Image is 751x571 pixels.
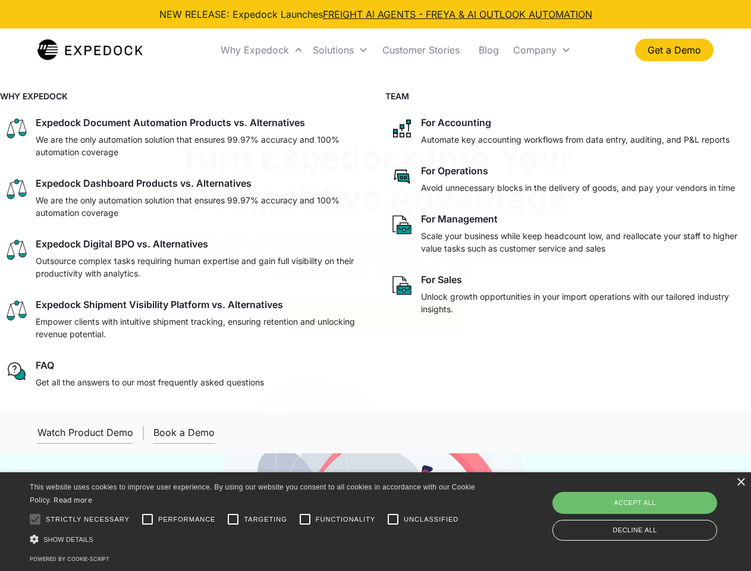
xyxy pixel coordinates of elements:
a: FREIGHT AI AGENTS - FREYA & AI OUTLOOK AUTOMATION [323,8,592,20]
div: For Sales [421,274,462,285]
p: Automate key accounting workflows from data entry, auditing, and P&L reports [421,133,730,146]
span: Targeting [244,514,287,525]
a: open lightbox [37,422,133,444]
p: Avoid unnecessary blocks in the delivery of goods, and pay your vendors in time [421,181,735,194]
div: Expedock Digital BPO vs. Alternatives [36,238,208,250]
span: This website uses cookies to improve user experience. By using our website you consent to all coo... [30,483,475,505]
div: Why Expedock [221,44,289,56]
p: Get all the answers to our most frequently asked questions [36,376,264,388]
div: Company [508,30,576,70]
p: Unlock growth opportunities in your import operations with our tailored industry insights. [421,290,747,315]
img: scale icon [5,177,29,201]
p: Empower clients with intuitive shipment tracking, ensuring retention and unlocking revenue potent... [36,315,362,340]
a: Book a Demo [153,422,215,444]
div: Solutions [308,30,373,70]
img: paper and bag icon [390,274,414,297]
div: For Operations [421,165,488,177]
div: Solutions [313,44,354,56]
p: We are the only automation solution that ensures 99.97% accuracy and 100% automation coverage [36,194,362,219]
a: Blog [469,30,508,70]
img: scale icon [5,238,29,262]
div: For Management [421,213,498,225]
p: Scale your business while keep headcount low, and reallocate your staff to higher value tasks suc... [421,230,747,255]
img: regular chat bubble icon [5,359,29,383]
div: Why Expedock [216,30,308,70]
div: Show details [30,533,479,545]
span: Strictly necessary [46,514,130,525]
div: Book a Demo [153,426,215,438]
div: Expedock Dashboard Products vs. Alternatives [36,177,252,189]
div: FAQ [36,359,54,371]
a: Read more [54,495,92,504]
a: Get a Demo [635,39,714,61]
p: We are the only automation solution that ensures 99.97% accuracy and 100% automation coverage [36,133,362,158]
a: Customer Stories [373,30,469,70]
img: rectangular chat bubble icon [390,165,414,189]
p: Outsource complex tasks requiring human expertise and gain full visibility on their productivity ... [36,255,362,280]
a: Powered by cookie-script [30,556,109,562]
img: paper and bag icon [390,213,414,237]
img: network like icon [390,117,414,140]
span: Performance [158,514,216,525]
div: Expedock Shipment Visibility Platform vs. Alternatives [36,299,283,310]
div: Expedock Document Automation Products vs. Alternatives [36,117,305,128]
span: Unclassified [404,514,458,525]
div: Company [513,44,557,56]
img: Expedock Logo [37,38,143,62]
span: Functionality [316,514,375,525]
div: For Accounting [421,117,491,128]
div: Watch Product Demo [37,426,133,438]
a: home [37,38,143,62]
div: NEW RELEASE: Expedock Launches [159,7,592,21]
img: scale icon [5,117,29,140]
img: scale icon [5,299,29,322]
iframe: Chat Widget [553,443,751,571]
span: Show details [43,536,93,543]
